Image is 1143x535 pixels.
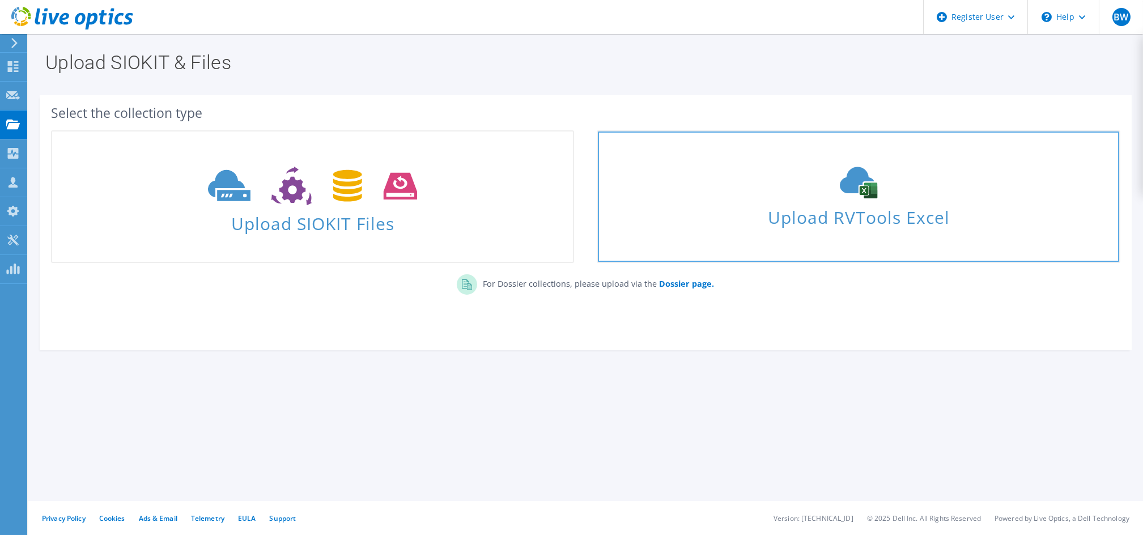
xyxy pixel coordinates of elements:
p: For Dossier collections, please upload via the [477,274,714,290]
a: EULA [238,513,256,523]
li: Version: [TECHNICAL_ID] [774,513,853,523]
a: Dossier page. [657,278,714,289]
span: Upload SIOKIT Files [52,208,573,232]
span: Upload RVTools Excel [598,202,1119,227]
span: BW [1112,8,1131,26]
b: Dossier page. [659,278,714,289]
a: Privacy Policy [42,513,86,523]
a: Upload RVTools Excel [597,130,1120,263]
a: Cookies [99,513,125,523]
a: Telemetry [191,513,224,523]
div: Select the collection type [51,107,1120,119]
a: Ads & Email [139,513,177,523]
h1: Upload SIOKIT & Files [45,53,1120,72]
li: © 2025 Dell Inc. All Rights Reserved [867,513,981,523]
a: Upload SIOKIT Files [51,130,574,263]
a: Support [269,513,296,523]
li: Powered by Live Optics, a Dell Technology [995,513,1129,523]
svg: \n [1042,12,1052,22]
